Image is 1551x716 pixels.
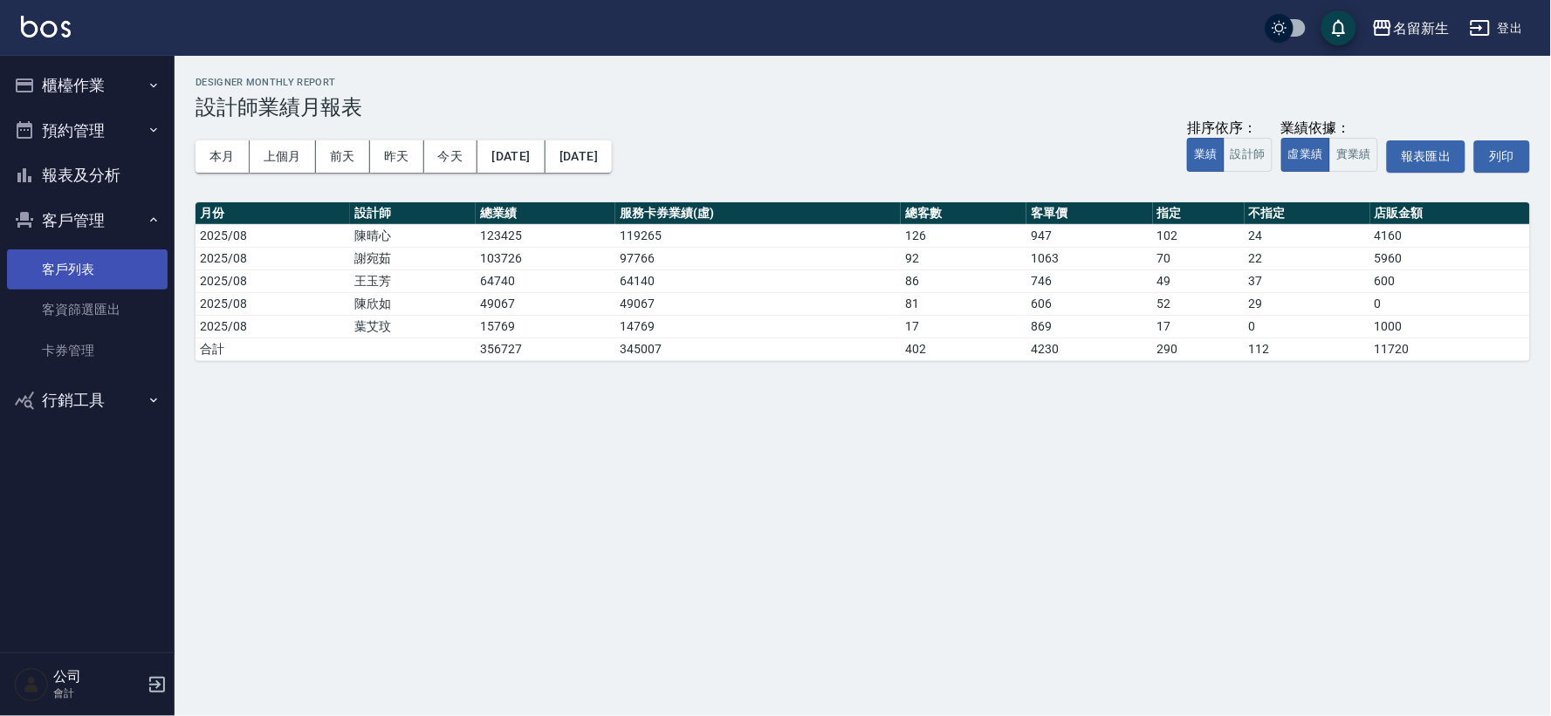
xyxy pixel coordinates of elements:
button: 登出 [1463,12,1530,44]
td: 11720 [1370,338,1530,360]
button: 櫃檯作業 [7,63,168,108]
td: 402 [901,338,1026,360]
th: 客單價 [1026,202,1152,225]
td: 陳晴心 [350,224,476,247]
button: 列印 [1474,140,1530,173]
button: 報表及分析 [7,153,168,198]
p: 會計 [53,685,142,701]
td: 15769 [476,315,615,338]
a: 客戶列表 [7,249,168,290]
th: 總客數 [901,202,1026,225]
td: 2025/08 [196,224,350,247]
th: 月份 [196,202,350,225]
h3: 設計師業績月報表 [196,95,1530,119]
th: 服務卡券業績(虛) [615,202,901,225]
td: 17 [1153,315,1245,338]
button: 報表匯出 [1387,140,1465,173]
td: 112 [1245,338,1370,360]
a: 卡券管理 [7,331,168,371]
td: 陳欣如 [350,292,476,315]
td: 14769 [615,315,901,338]
button: 設計師 [1224,138,1273,172]
table: a dense table [196,202,1530,361]
button: 客戶管理 [7,198,168,243]
button: 虛業績 [1281,138,1330,172]
div: 排序依序： [1187,119,1273,138]
td: 123425 [476,224,615,247]
button: 實業績 [1329,138,1378,172]
td: 0 [1370,292,1530,315]
td: 81 [901,292,1026,315]
td: 600 [1370,269,1530,292]
td: 947 [1026,224,1152,247]
td: 49067 [476,292,615,315]
td: 606 [1026,292,1152,315]
td: 17 [901,315,1026,338]
button: 前天 [316,140,370,173]
button: 業績 [1187,138,1225,172]
td: 2025/08 [196,247,350,269]
td: 合計 [196,338,350,360]
td: 290 [1153,338,1245,360]
td: 126 [901,224,1026,247]
td: 29 [1245,292,1370,315]
td: 119265 [615,224,901,247]
th: 設計師 [350,202,476,225]
td: 356727 [476,338,615,360]
button: [DATE] [546,140,612,173]
td: 345007 [615,338,901,360]
td: 2025/08 [196,315,350,338]
button: 名留新生 [1365,10,1456,46]
td: 1000 [1370,315,1530,338]
td: 64140 [615,269,901,292]
td: 2025/08 [196,269,350,292]
td: 24 [1245,224,1370,247]
button: 今天 [424,140,478,173]
img: Person [14,667,49,702]
div: 業績依據： [1281,119,1378,138]
div: 名留新生 [1393,17,1449,39]
th: 不指定 [1245,202,1370,225]
img: Logo [21,16,71,38]
td: 葉艾玟 [350,315,476,338]
td: 102 [1153,224,1245,247]
button: 上個月 [250,140,316,173]
td: 64740 [476,269,615,292]
button: save [1321,10,1356,45]
td: 謝宛茹 [350,247,476,269]
td: 37 [1245,269,1370,292]
button: 預約管理 [7,108,168,153]
td: 王玉芳 [350,269,476,292]
td: 869 [1026,315,1152,338]
td: 97766 [615,247,901,269]
td: 103726 [476,247,615,269]
td: 5960 [1370,247,1530,269]
td: 86 [901,269,1026,292]
td: 22 [1245,247,1370,269]
td: 4160 [1370,224,1530,247]
button: 本月 [196,140,250,173]
a: 客資篩選匯出 [7,290,168,330]
th: 店販金額 [1370,202,1530,225]
h5: 公司 [53,668,142,685]
td: 0 [1245,315,1370,338]
td: 49 [1153,269,1245,292]
h2: Designer Monthly Report [196,77,1530,88]
td: 92 [901,247,1026,269]
th: 指定 [1153,202,1245,225]
td: 70 [1153,247,1245,269]
th: 總業績 [476,202,615,225]
button: 昨天 [370,140,424,173]
button: 行銷工具 [7,378,168,423]
td: 1063 [1026,247,1152,269]
button: [DATE] [477,140,545,173]
td: 746 [1026,269,1152,292]
td: 2025/08 [196,292,350,315]
td: 52 [1153,292,1245,315]
td: 4230 [1026,338,1152,360]
td: 49067 [615,292,901,315]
